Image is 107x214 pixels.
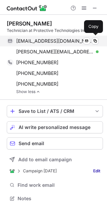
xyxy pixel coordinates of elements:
[16,49,93,55] span: [PERSON_NAME][EMAIL_ADDRESS][DOMAIN_NAME]
[19,125,90,130] span: AI write personalized message
[23,169,57,173] p: Campaign [DATE]
[16,81,58,87] span: [PHONE_NUMBER]
[16,38,93,44] span: [EMAIL_ADDRESS][DOMAIN_NAME]
[36,89,40,94] img: -
[19,109,91,114] div: Save to List / ATS / CRM
[7,194,103,203] button: Notes
[7,105,103,117] button: save-profile-one-click
[7,180,103,190] button: Find work email
[7,121,103,133] button: AI write personalized message
[18,196,100,202] span: Notes
[7,4,47,12] img: ContactOut v5.3.10
[18,182,100,188] span: Find work email
[9,168,57,174] div: Campaign 18/07/2025
[7,137,103,149] button: Send email
[90,168,103,174] a: Edit
[19,141,44,146] span: Send email
[18,157,72,162] span: Add to email campaign
[9,168,15,174] img: ContactOut
[7,28,103,34] div: Technician at Protective Technologies Int'l
[16,89,103,94] a: Show less
[7,20,52,27] div: [PERSON_NAME]
[16,59,58,66] span: [PHONE_NUMBER]
[7,154,103,166] button: Add to email campaign
[16,70,58,76] span: [PHONE_NUMBER]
